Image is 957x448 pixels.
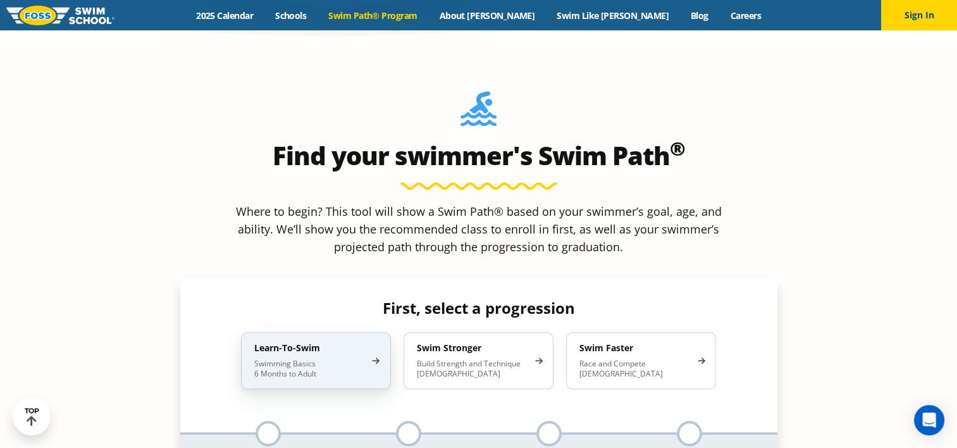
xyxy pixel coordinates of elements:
p: Build Strength and Technique [DEMOGRAPHIC_DATA] [417,359,528,379]
p: Swimming Basics 6 Months to Adult [254,359,365,379]
img: Foss-Location-Swimming-Pool-Person.svg [460,91,497,134]
a: Swim Like [PERSON_NAME] [546,9,680,22]
a: Careers [719,9,772,22]
a: Blog [679,9,719,22]
a: Swim Path® Program [318,9,428,22]
h2: Find your swimmer's Swim Path [180,140,777,171]
div: TOP [25,407,39,426]
h4: First, select a progression [231,299,726,317]
h4: Swim Stronger [417,342,528,354]
p: Where to begin? This tool will show a Swim Path® based on your swimmer’s goal, age, and ability. ... [231,202,727,256]
sup: ® [670,135,685,161]
div: Open Intercom Messenger [914,405,944,435]
h4: Learn-To-Swim [254,342,365,354]
a: About [PERSON_NAME] [428,9,546,22]
h4: Swim Faster [579,342,690,354]
p: Race and Compete [DEMOGRAPHIC_DATA] [579,359,690,379]
a: 2025 Calendar [185,9,264,22]
a: Schools [264,9,318,22]
img: FOSS Swim School Logo [6,6,114,25]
